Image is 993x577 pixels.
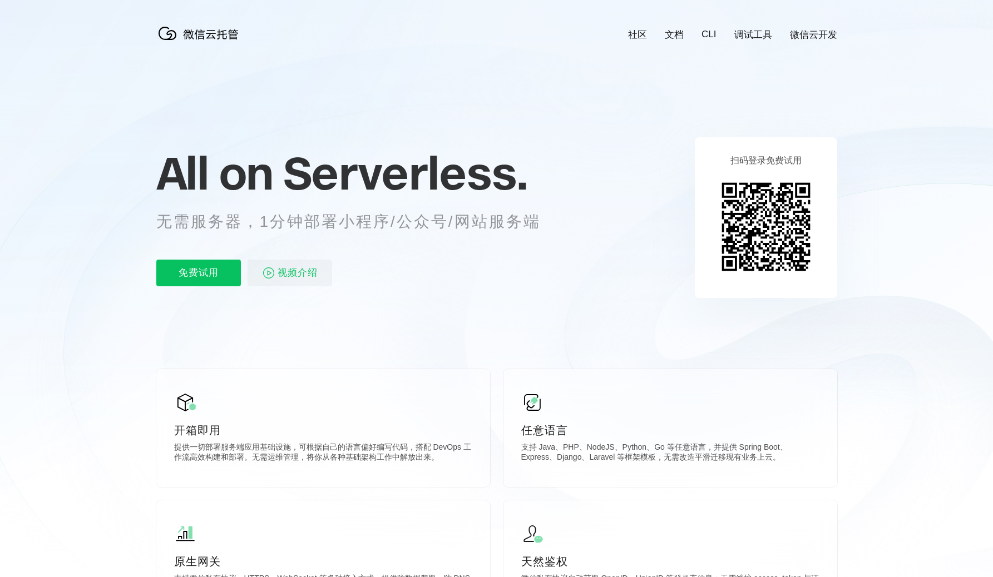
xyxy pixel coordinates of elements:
a: 微信云开发 [790,28,837,41]
p: 开箱即用 [174,422,472,438]
a: 微信云托管 [156,37,245,46]
img: 微信云托管 [156,22,245,44]
p: 无需服务器，1分钟部署小程序/公众号/网站服务端 [156,211,561,233]
p: 免费试用 [156,260,241,286]
p: 任意语言 [521,422,819,438]
span: All on [156,145,273,201]
a: CLI [701,29,716,40]
p: 提供一切部署服务端应用基础设施，可根据自己的语言偏好编写代码，搭配 DevOps 工作流高效构建和部署。无需运维管理，将你从各种基础架构工作中解放出来。 [174,442,472,465]
p: 原生网关 [174,554,472,569]
p: 支持 Java、PHP、NodeJS、Python、Go 等任意语言，并提供 Spring Boot、Express、Django、Laravel 等框架模板，无需改造平滑迁移现有业务上云。 [521,442,819,465]
p: 扫码登录免费试用 [730,155,802,167]
img: video_play.svg [262,266,275,280]
a: 文档 [665,28,684,41]
a: 社区 [628,28,647,41]
a: 调试工具 [734,28,772,41]
span: 视频介绍 [278,260,318,286]
p: 天然鉴权 [521,554,819,569]
span: Serverless. [283,145,527,201]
